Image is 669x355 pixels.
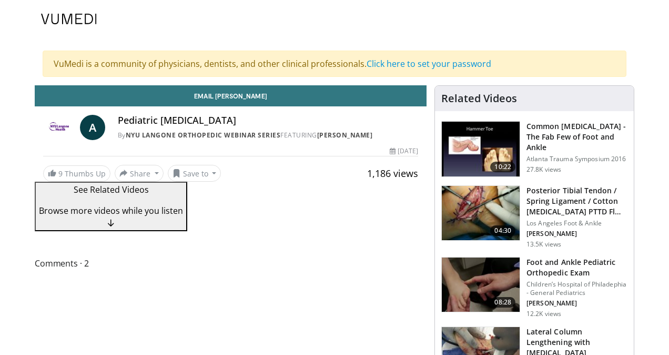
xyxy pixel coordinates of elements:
span: 1,186 views [367,167,418,180]
span: 9 [58,169,63,179]
p: 13.5K views [526,240,561,249]
img: NYU Langone Orthopedic Webinar Series [43,115,76,140]
a: NYU Langone Orthopedic Webinar Series [126,131,281,140]
p: Timothy Charlton [526,230,627,238]
p: Atlanta Trauma Symposium 2016 [526,155,627,163]
button: Save to [168,165,221,182]
span: Comments 2 [35,257,427,270]
p: 12.2K views [526,310,561,318]
button: Share [115,165,164,182]
h3: Foot and Ankle Pediatric Orthopedic Exam [526,257,627,278]
span: 04:30 [490,225,515,236]
a: A [80,115,105,140]
span: 08:28 [490,297,515,308]
h4: Pediatric [MEDICAL_DATA] [118,115,418,126]
img: VuMedi Logo [41,14,97,24]
a: 9 Thumbs Up [43,165,110,182]
p: Los Angeles Foot & Ankle [526,219,627,228]
h4: Related Videos [441,92,517,105]
a: 08:28 Foot and Ankle Pediatric Orthopedic Exam Children’s Hospital of Philadephia - General Pedia... [441,257,627,318]
a: Email [PERSON_NAME] [35,85,427,106]
p: B. David Horn [526,299,627,308]
p: See Related Videos [39,183,183,196]
h3: Common [MEDICAL_DATA] - The Fab Few of Foot and Ankle [526,121,627,153]
a: Click here to set your password [367,58,491,70]
span: 10:22 [490,162,515,172]
button: See Related Videos Browse more videos while you listen [35,182,187,231]
p: Children’s Hospital of Philadephia - General Pediatrics [526,280,627,297]
h3: Posterior Tibial Tendon / Spring Ligament / Cotton Osteotomy PTTD Flatfoot Correction [526,185,627,217]
img: a1f7088d-36b4-440d-94a7-5073d8375fe0.150x105_q85_crop-smart_upscale.jpg [442,258,520,312]
div: By FEATURING [118,131,418,140]
img: 4559c471-f09d-4bda-8b3b-c296350a5489.150x105_q85_crop-smart_upscale.jpg [442,122,520,176]
div: VuMedi is a community of physicians, dentists, and other clinical professionals. [43,51,626,77]
img: 31d347b7-8cdb-4553-8407-4692467e4576.150x105_q85_crop-smart_upscale.jpg [442,186,520,241]
div: [DATE] [390,146,418,156]
span: Browse more videos while you listen [39,205,183,216]
a: 04:30 Posterior Tibial Tendon / Spring Ligament / Cotton [MEDICAL_DATA] PTTD Fl… Los Angeles Foot... [441,185,627,249]
a: [PERSON_NAME] [317,131,373,140]
a: 10:22 Common [MEDICAL_DATA] - The Fab Few of Foot and Ankle Atlanta Trauma Symposium 2016 27.8K v... [441,121,627,177]
p: 27.8K views [526,165,561,174]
